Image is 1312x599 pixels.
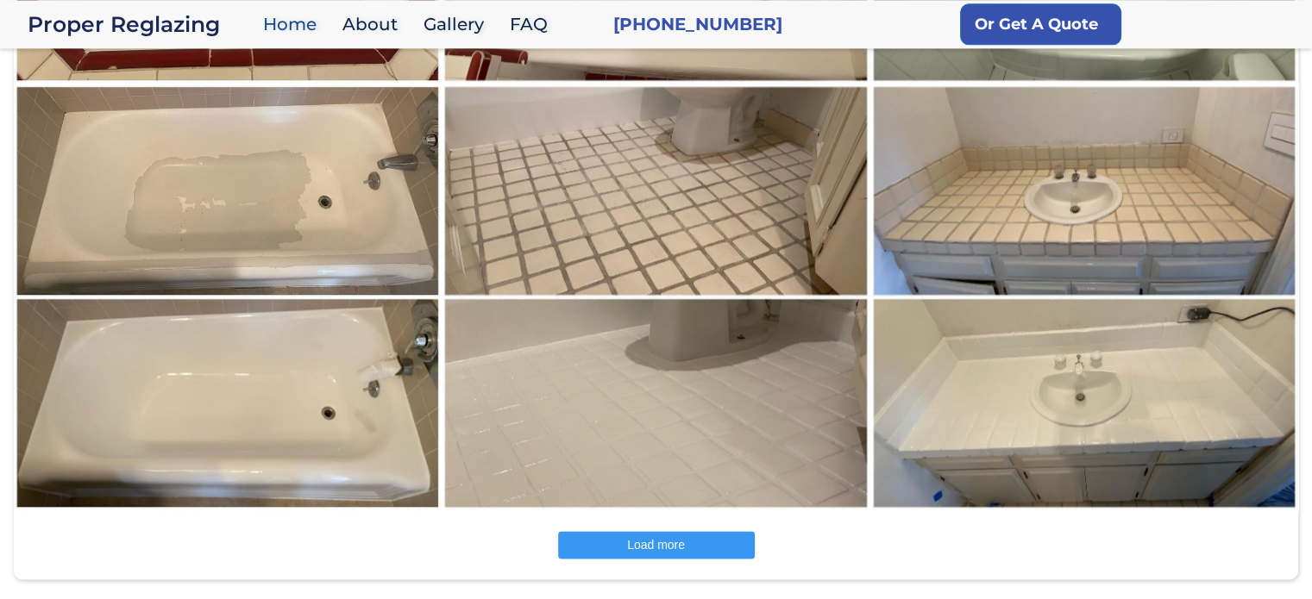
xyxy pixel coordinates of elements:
[441,83,870,510] img: ...
[28,12,254,36] div: Proper Reglazing
[13,83,443,510] img: ...
[613,12,782,36] a: [PHONE_NUMBER]
[334,6,415,43] a: About
[501,6,565,43] a: FAQ
[254,6,334,43] a: Home
[869,83,1299,510] img: ...
[627,538,685,552] span: Load more
[28,12,254,36] a: home
[442,84,869,509] a: ...
[960,3,1121,45] a: Or Get A Quote
[14,84,442,509] a: ...
[870,84,1298,509] a: ...
[558,531,755,558] button: Load more posts
[415,6,501,43] a: Gallery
